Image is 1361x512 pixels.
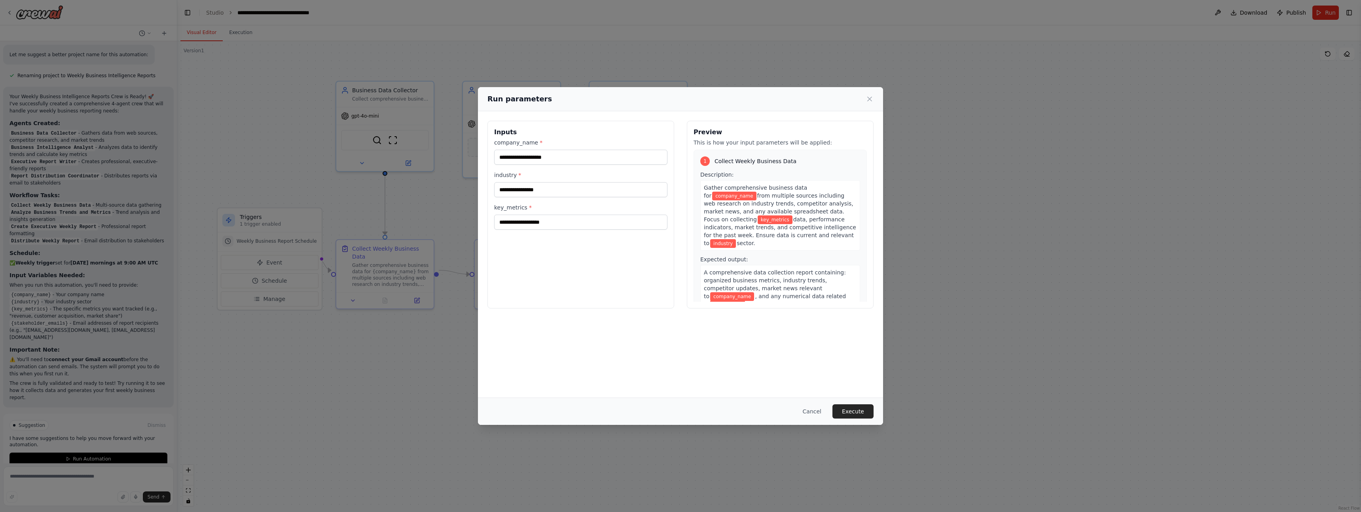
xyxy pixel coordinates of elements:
span: Variable: key_metrics [710,300,745,309]
span: Variable: key_metrics [758,215,792,224]
span: Gather comprehensive business data for [704,185,807,199]
button: Cancel [796,404,828,419]
span: Variable: company_name [710,292,754,301]
h3: Preview [694,128,867,137]
p: This is how your input parameters will be applied: [694,139,867,147]
span: Expected output: [700,256,748,263]
span: , and any numerical data related to [704,293,846,307]
span: from multiple sources including web research on industry trends, competitor analysis, market news... [704,192,853,223]
span: data, performance indicators, market trends, and competitive intelligence for the past week. Ensu... [704,216,856,246]
span: sector. [737,240,755,246]
span: Variable: industry [710,239,736,248]
h2: Run parameters [487,93,552,105]
label: industry [494,171,667,179]
span: Description: [700,171,734,178]
div: 1 [700,156,710,166]
span: Variable: company_name [712,192,756,200]
h3: Inputs [494,128,667,137]
button: Execute [832,404,874,419]
span: Collect Weekly Business Data [715,157,796,165]
label: company_name [494,139,667,147]
span: . Data should be structured and ready for analysis. [704,301,851,315]
label: key_metrics [494,204,667,211]
span: A comprehensive data collection report containing: organized business metrics, industry trends, c... [704,269,846,299]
